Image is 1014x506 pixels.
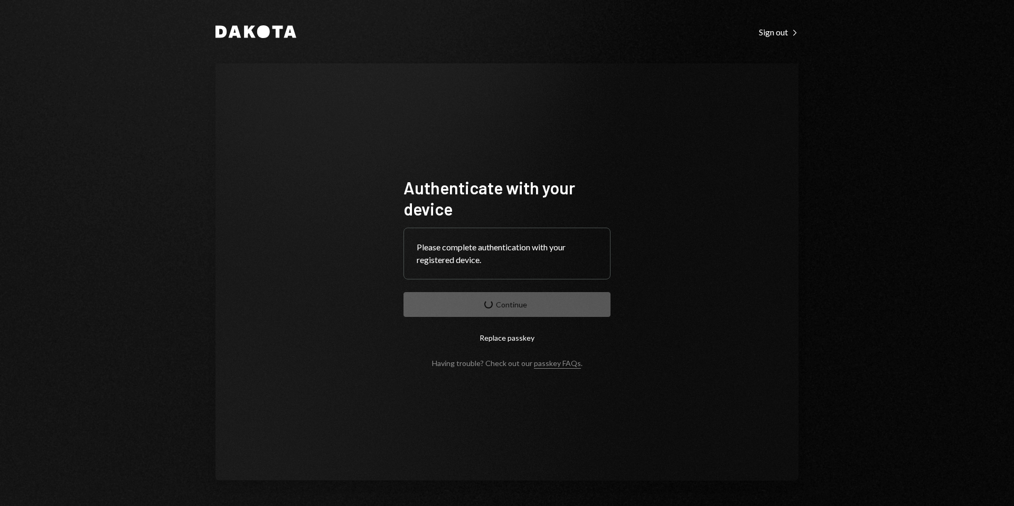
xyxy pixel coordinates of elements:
[417,241,597,266] div: Please complete authentication with your registered device.
[403,325,611,350] button: Replace passkey
[534,359,581,369] a: passkey FAQs
[759,26,799,38] a: Sign out
[432,359,583,368] div: Having trouble? Check out our .
[759,27,799,38] div: Sign out
[403,177,611,219] h1: Authenticate with your device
